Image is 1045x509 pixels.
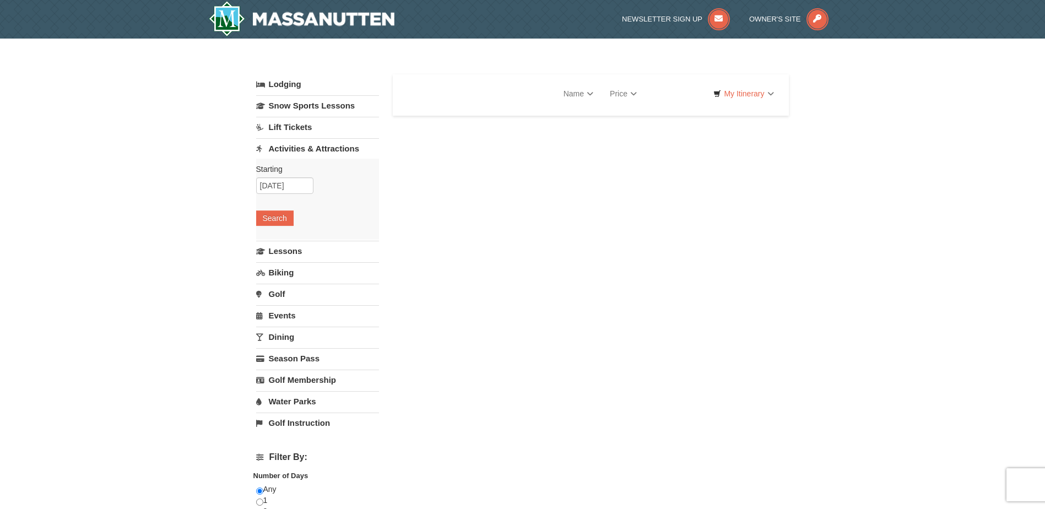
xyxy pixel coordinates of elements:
a: Events [256,305,379,326]
a: Massanutten Resort [209,1,395,36]
span: Newsletter Sign Up [622,15,702,23]
a: Lodging [256,74,379,94]
a: Golf Membership [256,370,379,390]
a: Dining [256,327,379,347]
a: Golf Instruction [256,413,379,433]
a: Snow Sports Lessons [256,95,379,116]
a: Owner's Site [749,15,829,23]
img: Massanutten Resort Logo [209,1,395,36]
a: Price [602,83,645,105]
a: Biking [256,262,379,283]
button: Search [256,210,294,226]
label: Starting [256,164,371,175]
a: Newsletter Sign Up [622,15,730,23]
a: My Itinerary [706,85,781,102]
a: Activities & Attractions [256,138,379,159]
a: Lift Tickets [256,117,379,137]
a: Lessons [256,241,379,261]
a: Water Parks [256,391,379,411]
span: Owner's Site [749,15,801,23]
strong: Number of Days [253,472,308,480]
h4: Filter By: [256,452,379,462]
a: Name [555,83,602,105]
a: Season Pass [256,348,379,369]
a: Golf [256,284,379,304]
